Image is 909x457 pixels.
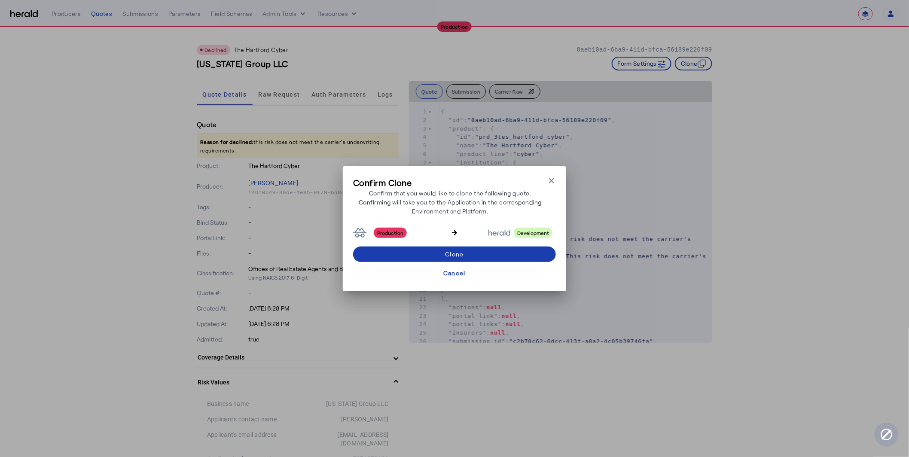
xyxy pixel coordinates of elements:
h3: Confirm Clone [353,177,547,189]
span: Production [374,228,407,238]
span: Development [514,228,552,238]
button: Cancel [353,265,556,281]
div: Cancel [443,268,466,277]
div: Clone [445,250,464,259]
p: Confirm that you would like to clone the following quote. Confirming will take you to the Applica... [353,189,547,216]
button: Clone [353,247,556,262]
